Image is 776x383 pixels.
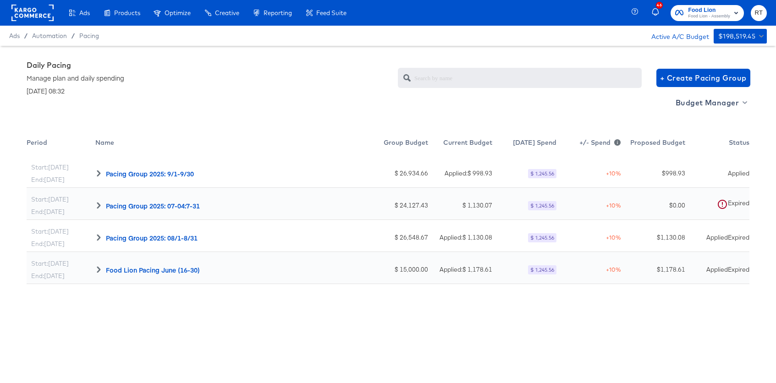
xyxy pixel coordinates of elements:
div: Start: [DATE] [31,195,69,204]
span: Optimize [165,9,191,16]
button: + Create Pacing Group [656,69,750,87]
span: Food Lion - Assembly [688,13,730,20]
span: Toggle Row Expanded [95,202,102,208]
button: 46 [650,4,666,22]
div: End: [DATE] [31,240,65,248]
span: Food Lion [688,5,730,15]
div: $ 1,245.56 [528,201,556,210]
div: +/- Spend [556,133,621,156]
button: Food LionFood Lion - Assembly [671,5,744,21]
span: / [20,32,32,39]
div: + 10 % [561,234,621,241]
span: Reporting [264,9,292,16]
span: + Create Pacing Group [660,71,747,84]
span: / [67,32,79,39]
span: Ads [9,32,20,39]
span: Toggle Row Expanded [95,170,102,176]
div: Expired [728,199,749,212]
div: Applied: $ 1,130.08 [440,233,492,242]
div: Toggle SortBy [27,133,95,156]
div: + 10 % [561,170,621,177]
div: $ 998.93 [626,169,685,178]
div: + 10 % [561,202,621,209]
div: End: [DATE] [31,208,65,216]
div: $ 24,127.43 [357,201,428,210]
div: Name [95,133,352,156]
div: $ 1,130.07 [462,201,492,210]
div: $ 1,130.08 [626,233,685,242]
div: Current Budget [428,133,492,156]
div: $ 1,245.56 [528,169,556,178]
span: Toggle Row Expanded [95,266,102,273]
div: Manage plan and daily spending [27,73,124,82]
div: Expired [728,233,749,242]
div: Toggle SortBy [95,133,352,156]
button: RT [751,5,767,21]
div: $ 26,934.66 [357,169,428,178]
div: Start: [DATE] [31,163,69,172]
div: Applied [728,169,749,178]
div: Applied: $ 998.93 [445,169,492,178]
div: End: [DATE] [31,272,65,280]
div: + 10 % [561,266,621,274]
div: $ 26,548.67 [357,233,428,242]
div: Proposed Budget [621,133,685,156]
div: Active A/C Budget [642,29,709,43]
div: Toggle SortBy [352,133,428,156]
div: Applied [706,265,728,274]
div: $ 15,000.00 [357,265,428,274]
div: [DATE] Spend [492,133,556,156]
button: Budget Manager [672,95,749,110]
div: Applied [706,233,728,242]
div: Group Budget [352,133,428,156]
div: Start: [DATE] [31,227,69,236]
div: Food Lion Pacing June (16-30) [106,265,200,274]
button: $198,519.45 [714,29,767,44]
div: Period [27,133,95,156]
div: $198,519.45 [718,31,755,42]
span: Creative [215,9,239,16]
div: Pacing Group 2025: 08/1-8/31 [106,233,198,242]
span: Toggle Row Expanded [95,234,102,241]
div: Pacing Group 2025: 9/1-9/30 [106,169,194,178]
div: $ 1,245.56 [528,233,556,242]
div: Start: [DATE] [31,259,69,268]
div: Expired [728,265,749,274]
div: 46 [656,2,663,9]
div: [DATE] 08:32 [27,86,124,95]
div: Daily Pacing [27,60,124,95]
div: $ 0.00 [626,201,685,210]
span: Ads [79,9,90,16]
span: RT [754,8,763,18]
span: Budget Manager [676,96,746,109]
div: Applied: $ 1,178.61 [440,265,492,274]
div: End: [DATE] [31,175,65,184]
div: Pacing Group 2025: 07-04:7-31 [106,201,200,210]
span: Products [114,9,140,16]
span: Feed Suite [316,9,347,16]
div: Status [685,133,749,156]
div: $ 1,178.61 [626,265,685,274]
input: Search by name [414,64,642,84]
div: $ 1,245.56 [528,265,556,274]
span: Automation [32,32,67,39]
a: Pacing [79,32,99,39]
